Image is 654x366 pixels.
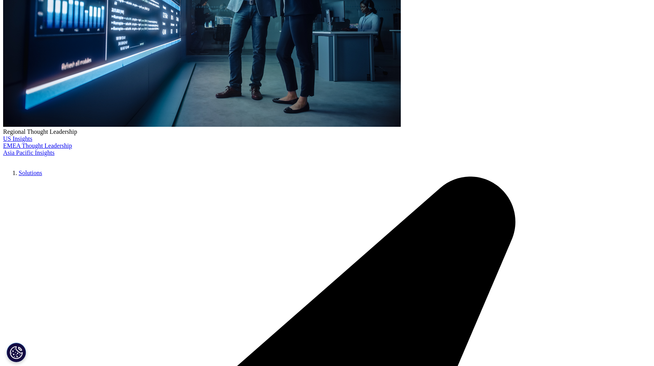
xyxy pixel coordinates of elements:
a: EMEA Thought Leadership [3,142,72,149]
button: Cookie 设置 [7,343,26,362]
div: Regional Thought Leadership [3,128,651,135]
a: Solutions [19,170,42,176]
a: US Insights [3,135,32,142]
a: Asia Pacific Insights [3,149,54,156]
